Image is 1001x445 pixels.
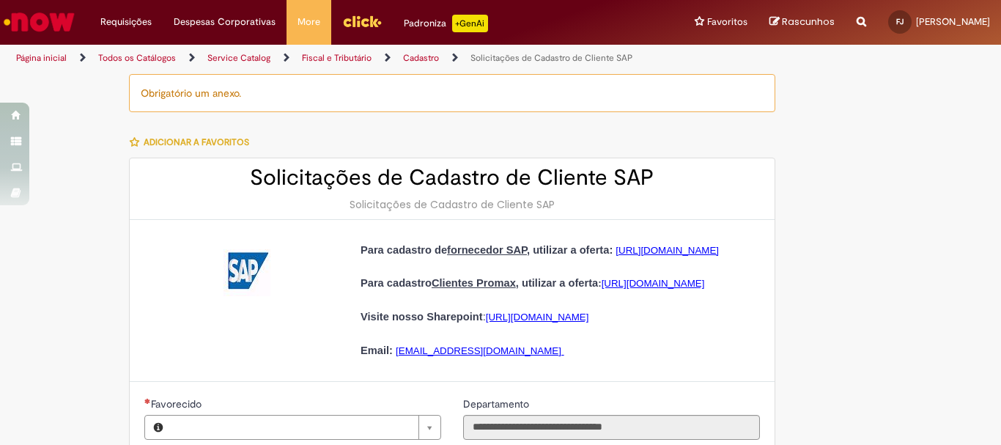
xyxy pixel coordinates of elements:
[171,416,440,439] a: Limpar campo Favorecido
[151,397,204,411] span: Necessários - Favorecido
[144,136,249,148] span: Adicionar a Favoritos
[129,127,257,158] button: Adicionar a Favoritos
[361,277,598,289] span: Para cadastro , utilizar a oferta
[896,17,904,26] span: FJ
[602,278,705,289] a: [URL][DOMAIN_NAME]
[916,15,990,28] span: [PERSON_NAME]
[144,398,151,404] span: Necessários
[463,397,532,411] span: Somente leitura - Departamento
[207,52,270,64] a: Service Catalog
[98,52,176,64] a: Todos os Catálogos
[483,311,486,323] span: :
[486,312,589,323] a: [URL][DOMAIN_NAME]
[361,345,393,356] span: Email:
[144,166,760,190] h2: Solicitações de Cadastro de Cliente SAP
[707,15,747,29] span: Favoritos
[447,244,527,256] u: fornecedor SAP
[769,15,835,29] a: Rascunhos
[396,345,561,356] a: [EMAIL_ADDRESS][DOMAIN_NAME]
[616,245,719,256] a: [URL][DOMAIN_NAME]
[361,311,483,323] span: Visite nosso Sharepoint
[342,10,382,32] img: click_logo_yellow_360x200.png
[452,15,488,32] p: +GenAi
[403,52,439,64] a: Cadastro
[11,45,657,72] ul: Trilhas de página
[782,15,835,29] span: Rascunhos
[298,15,320,29] span: More
[129,74,775,112] div: Obrigatório um anexo.
[432,277,516,289] u: Clientes Promax
[598,278,601,289] span: :
[100,15,152,29] span: Requisições
[16,52,67,64] a: Página inicial
[470,52,632,64] a: Solicitações de Cadastro de Cliente SAP
[145,416,171,439] button: Favorecido, Visualizar este registro
[463,397,532,411] label: Somente leitura - Departamento
[144,197,760,212] div: Solicitações de Cadastro de Cliente SAP
[302,52,372,64] a: Fiscal e Tributário
[174,15,276,29] span: Despesas Corporativas
[463,415,760,440] input: Departamento
[224,249,270,296] img: Solicitações de Cadastro de Cliente SAP
[1,7,77,37] img: ServiceNow
[361,244,613,256] span: Para cadastro de , utilizar a oferta:
[404,15,488,32] div: Padroniza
